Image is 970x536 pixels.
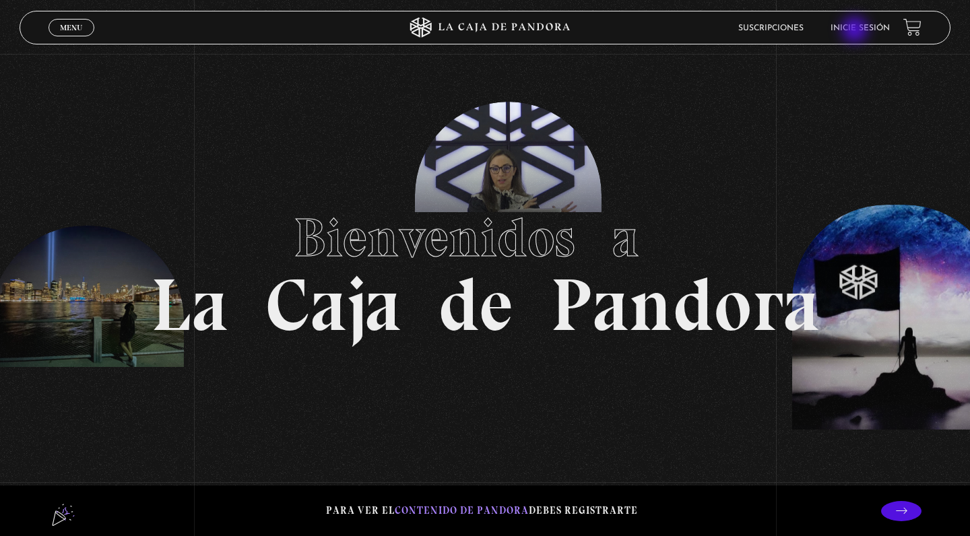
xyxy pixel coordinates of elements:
[395,504,529,516] span: contenido de Pandora
[294,205,676,270] span: Bienvenidos a
[903,18,922,36] a: View your shopping cart
[738,24,804,32] a: Suscripciones
[56,35,88,44] span: Cerrar
[831,24,890,32] a: Inicie sesión
[326,502,638,520] p: Para ver el debes registrarte
[60,24,82,32] span: Menu
[151,194,820,342] h1: La Caja de Pandora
